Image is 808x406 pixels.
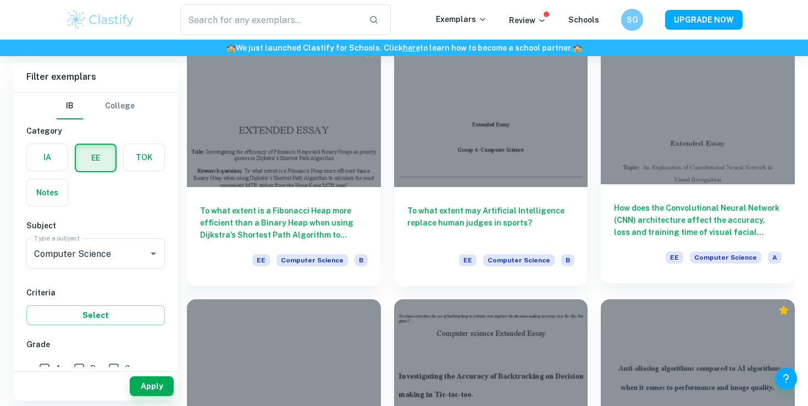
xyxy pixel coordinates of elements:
[665,10,743,30] button: UPGRADE NOW
[27,144,68,171] button: IA
[403,43,420,52] a: here
[768,251,782,264] span: A
[573,43,582,52] span: 🏫
[180,4,360,35] input: Search for any exemplars...
[568,15,599,24] a: Schools
[65,9,135,31] img: Clastify logo
[459,254,477,266] span: EE
[614,202,782,238] h6: How does the Convolutional Neural Network (CNN) architecture affect the accuracy, loss and traini...
[394,42,588,286] a: To what extent may Artificial Intelligence replace human judges in sports?EEComputer ScienceB
[56,363,61,375] span: A
[200,205,368,241] h6: To what extent is a Fibonacci Heap more efficient than a Binary Heap when using Dijkstra’s Shorte...
[57,93,135,119] div: Filter type choice
[90,363,96,375] span: B
[130,376,174,396] button: Apply
[76,145,115,171] button: EE
[690,251,761,264] span: Computer Science
[483,254,555,266] span: Computer Science
[26,125,165,137] h6: Category
[436,13,487,25] p: Exemplars
[105,93,135,119] button: College
[13,62,178,92] h6: Filter exemplars
[364,47,375,58] div: Premium
[226,43,236,52] span: 🏫
[124,144,164,171] button: TOK
[125,363,130,375] span: C
[601,42,795,286] a: How does the Convolutional Neural Network (CNN) architecture affect the accuracy, loss and traini...
[666,251,683,264] span: EE
[27,179,68,206] button: Notes
[276,254,348,266] span: Computer Science
[34,233,80,243] label: Type a subject
[561,254,574,266] span: B
[509,14,546,26] p: Review
[26,338,165,350] h6: Grade
[407,205,575,241] h6: To what extent may Artificial Intelligence replace human judges in sports?
[26,220,165,232] h6: Subject
[355,254,368,266] span: B
[775,367,797,389] button: Help and Feedback
[2,42,806,54] h6: We just launched Clastify for Schools. Click to learn how to become a school partner.
[252,254,270,266] span: EE
[146,246,161,261] button: Open
[26,287,165,299] h6: Criteria
[26,305,165,325] button: Select
[187,42,381,286] a: To what extent is a Fibonacci Heap more efficient than a Binary Heap when using Dijkstra’s Shorte...
[778,305,789,316] div: Premium
[57,93,83,119] button: IB
[621,9,643,31] button: SG
[626,14,639,26] h6: SG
